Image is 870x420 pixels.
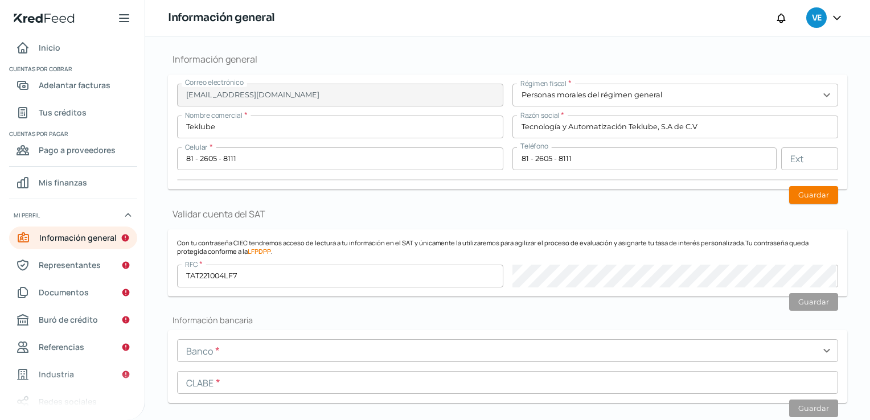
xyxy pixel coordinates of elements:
span: Mis finanzas [39,175,87,190]
span: Cuentas por pagar [9,129,136,139]
a: Representantes [9,254,137,277]
p: Con tu contraseña CIEC tendremos acceso de lectura a tu información en el SAT y únicamente la uti... [177,238,838,256]
button: Guardar [789,400,838,417]
a: Documentos [9,281,137,304]
h2: Información bancaria [168,315,847,326]
span: VE [812,11,821,25]
a: Redes sociales [9,390,137,413]
a: Industria [9,363,137,386]
a: Pago a proveedores [9,139,137,162]
h1: Validar cuenta del SAT [168,208,847,220]
span: Cuentas por cobrar [9,64,136,74]
button: Guardar [789,186,838,204]
span: Celular [185,142,208,152]
span: Pago a proveedores [39,143,116,157]
span: Mi perfil [14,210,40,220]
h1: Información general [168,10,275,26]
button: Guardar [789,293,838,311]
a: Mis finanzas [9,171,137,194]
a: Información general [9,227,137,249]
span: Tus créditos [39,105,87,120]
span: Redes sociales [39,394,97,409]
span: Industria [39,367,74,381]
a: Adelantar facturas [9,74,137,97]
span: Adelantar facturas [39,78,110,92]
a: Inicio [9,36,137,59]
span: Teléfono [520,141,548,151]
a: LFPDPP [248,247,271,256]
span: Buró de crédito [39,312,98,327]
span: Nombre comercial [185,110,243,120]
span: Información general [39,230,117,245]
span: Régimen fiscal [520,79,567,88]
a: Referencias [9,336,137,359]
span: Representantes [39,258,101,272]
a: Buró de crédito [9,308,137,331]
span: Documentos [39,285,89,299]
a: Tus créditos [9,101,137,124]
span: Inicio [39,40,60,55]
span: Referencias [39,340,84,354]
span: Razón social [520,110,559,120]
span: RFC [185,260,198,269]
h1: Información general [168,53,847,65]
span: Correo electrónico [185,77,244,87]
